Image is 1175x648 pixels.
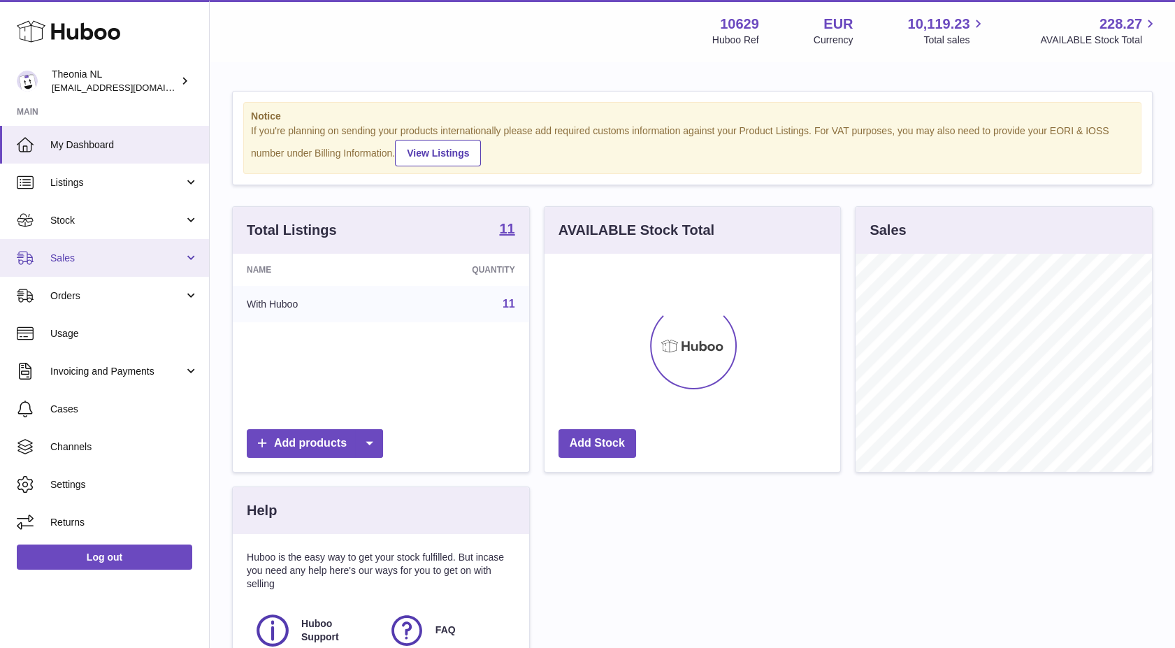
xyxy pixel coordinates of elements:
span: Invoicing and Payments [50,365,184,378]
span: My Dashboard [50,138,199,152]
span: Usage [50,327,199,340]
span: Huboo Support [301,617,373,644]
h3: Sales [870,221,906,240]
div: Currency [814,34,853,47]
span: AVAILABLE Stock Total [1040,34,1158,47]
td: With Huboo [233,286,389,322]
span: Sales [50,252,184,265]
strong: EUR [823,15,853,34]
span: Listings [50,176,184,189]
a: 10,119.23 Total sales [907,15,986,47]
span: Orders [50,289,184,303]
span: Settings [50,478,199,491]
span: FAQ [435,624,456,637]
h3: Help [247,501,277,520]
a: 228.27 AVAILABLE Stock Total [1040,15,1158,47]
span: Returns [50,516,199,529]
span: Cases [50,403,199,416]
div: Theonia NL [52,68,178,94]
a: Log out [17,545,192,570]
strong: 11 [499,222,514,236]
img: info@wholesomegoods.eu [17,71,38,92]
div: If you're planning on sending your products internationally please add required customs informati... [251,124,1134,166]
a: Add Stock [558,429,636,458]
a: 11 [499,222,514,238]
p: Huboo is the easy way to get your stock fulfilled. But incase you need any help here's our ways f... [247,551,515,591]
a: Add products [247,429,383,458]
a: View Listings [395,140,481,166]
strong: 10629 [720,15,759,34]
th: Name [233,254,389,286]
span: Total sales [923,34,986,47]
span: Channels [50,440,199,454]
h3: AVAILABLE Stock Total [558,221,714,240]
strong: Notice [251,110,1134,123]
a: 11 [503,298,515,310]
div: Huboo Ref [712,34,759,47]
th: Quantity [389,254,528,286]
span: 228.27 [1100,15,1142,34]
span: Stock [50,214,184,227]
span: [EMAIL_ADDRESS][DOMAIN_NAME] [52,82,206,93]
h3: Total Listings [247,221,337,240]
span: 10,119.23 [907,15,969,34]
